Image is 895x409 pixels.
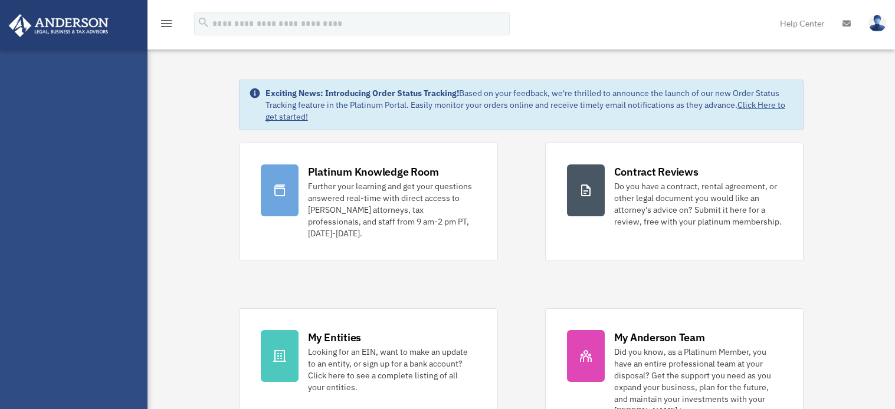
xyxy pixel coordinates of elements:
img: Anderson Advisors Platinum Portal [5,14,112,37]
div: My Anderson Team [614,330,705,345]
strong: Exciting News: Introducing Order Status Tracking! [265,88,459,98]
div: Do you have a contract, rental agreement, or other legal document you would like an attorney's ad... [614,180,782,227]
i: menu [159,17,173,31]
a: Platinum Knowledge Room Further your learning and get your questions answered real-time with dire... [239,143,498,261]
div: Platinum Knowledge Room [308,164,439,179]
div: Further your learning and get your questions answered real-time with direct access to [PERSON_NAM... [308,180,476,239]
img: User Pic [868,15,886,32]
a: menu [159,21,173,31]
a: Contract Reviews Do you have a contract, rental agreement, or other legal document you would like... [545,143,804,261]
div: Based on your feedback, we're thrilled to announce the launch of our new Order Status Tracking fe... [265,87,794,123]
div: Contract Reviews [614,164,699,179]
a: Click Here to get started! [265,100,785,122]
i: search [197,16,210,29]
div: Looking for an EIN, want to make an update to an entity, or sign up for a bank account? Click her... [308,346,476,393]
div: My Entities [308,330,361,345]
